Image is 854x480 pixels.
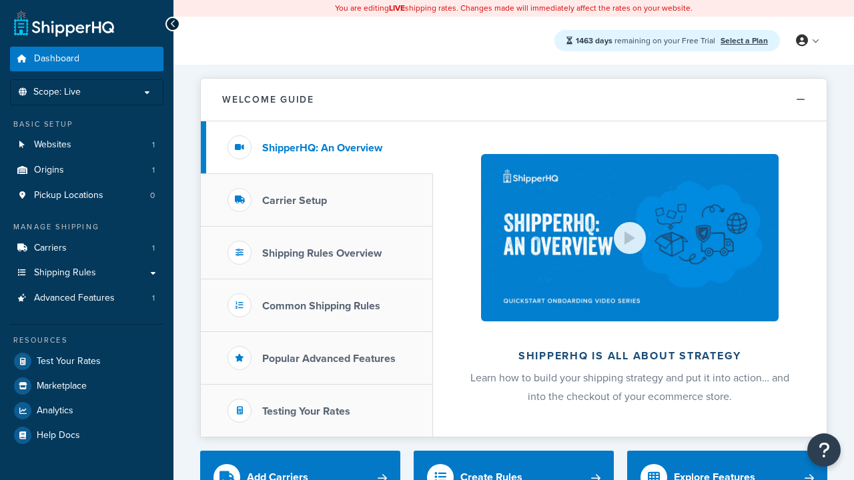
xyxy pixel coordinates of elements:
[10,133,163,157] a: Websites1
[152,139,155,151] span: 1
[481,154,779,321] img: ShipperHQ is all about strategy
[262,353,396,365] h3: Popular Advanced Features
[150,190,155,201] span: 0
[10,374,163,398] a: Marketplace
[262,405,350,417] h3: Testing Your Rates
[37,356,101,367] span: Test Your Rates
[37,405,73,417] span: Analytics
[10,236,163,261] a: Carriers1
[10,335,163,346] div: Resources
[152,293,155,304] span: 1
[389,2,405,14] b: LIVE
[34,267,96,279] span: Shipping Rules
[576,35,612,47] strong: 1463 days
[10,158,163,183] a: Origins1
[10,423,163,447] a: Help Docs
[721,35,768,47] a: Select a Plan
[34,165,64,176] span: Origins
[10,158,163,183] li: Origins
[10,399,163,423] a: Analytics
[470,370,789,404] span: Learn how to build your shipping strategy and put it into action… and into the checkout of your e...
[576,35,717,47] span: remaining on your Free Trial
[152,243,155,254] span: 1
[34,293,115,304] span: Advanced Features
[807,433,841,467] button: Open Resource Center
[37,430,80,441] span: Help Docs
[10,47,163,71] a: Dashboard
[262,142,382,154] h3: ShipperHQ: An Overview
[10,133,163,157] li: Websites
[34,190,103,201] span: Pickup Locations
[468,350,791,362] h2: ShipperHQ is all about strategy
[262,247,382,259] h3: Shipping Rules Overview
[37,381,87,392] span: Marketplace
[262,195,327,207] h3: Carrier Setup
[10,349,163,373] a: Test Your Rates
[34,53,79,65] span: Dashboard
[10,221,163,233] div: Manage Shipping
[34,139,71,151] span: Websites
[34,243,67,254] span: Carriers
[10,286,163,311] a: Advanced Features1
[10,261,163,285] a: Shipping Rules
[10,183,163,208] li: Pickup Locations
[33,87,81,98] span: Scope: Live
[10,286,163,311] li: Advanced Features
[152,165,155,176] span: 1
[201,79,827,121] button: Welcome Guide
[10,183,163,208] a: Pickup Locations0
[262,300,380,312] h3: Common Shipping Rules
[10,119,163,130] div: Basic Setup
[10,236,163,261] li: Carriers
[222,95,314,105] h2: Welcome Guide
